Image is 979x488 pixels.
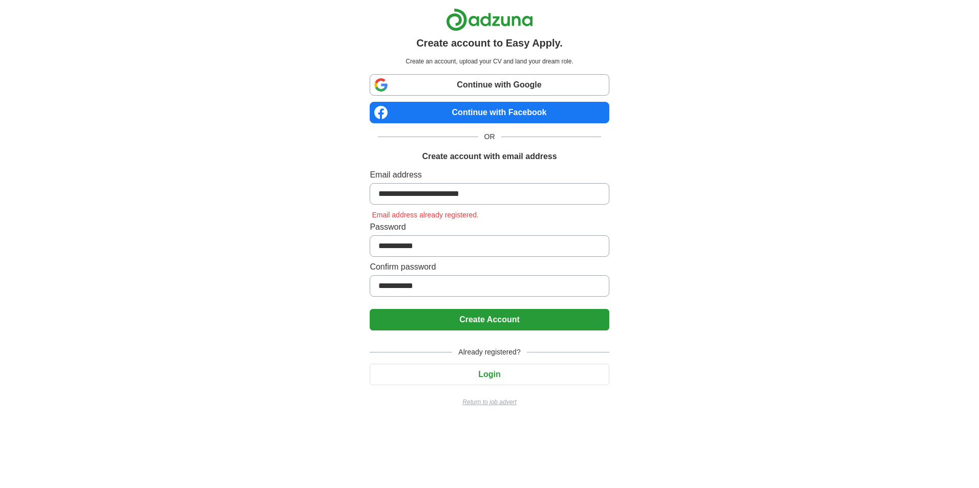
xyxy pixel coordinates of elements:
[370,211,481,219] span: Email address already registered.
[478,131,501,142] span: OR
[452,347,526,358] span: Already registered?
[370,397,609,407] a: Return to job advert
[422,150,557,163] h1: Create account with email address
[370,309,609,330] button: Create Account
[370,364,609,385] button: Login
[370,102,609,123] a: Continue with Facebook
[370,261,609,273] label: Confirm password
[370,370,609,379] a: Login
[446,8,533,31] img: Adzuna logo
[416,35,563,51] h1: Create account to Easy Apply.
[370,169,609,181] label: Email address
[370,74,609,96] a: Continue with Google
[370,221,609,233] label: Password
[372,57,607,66] p: Create an account, upload your CV and land your dream role.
